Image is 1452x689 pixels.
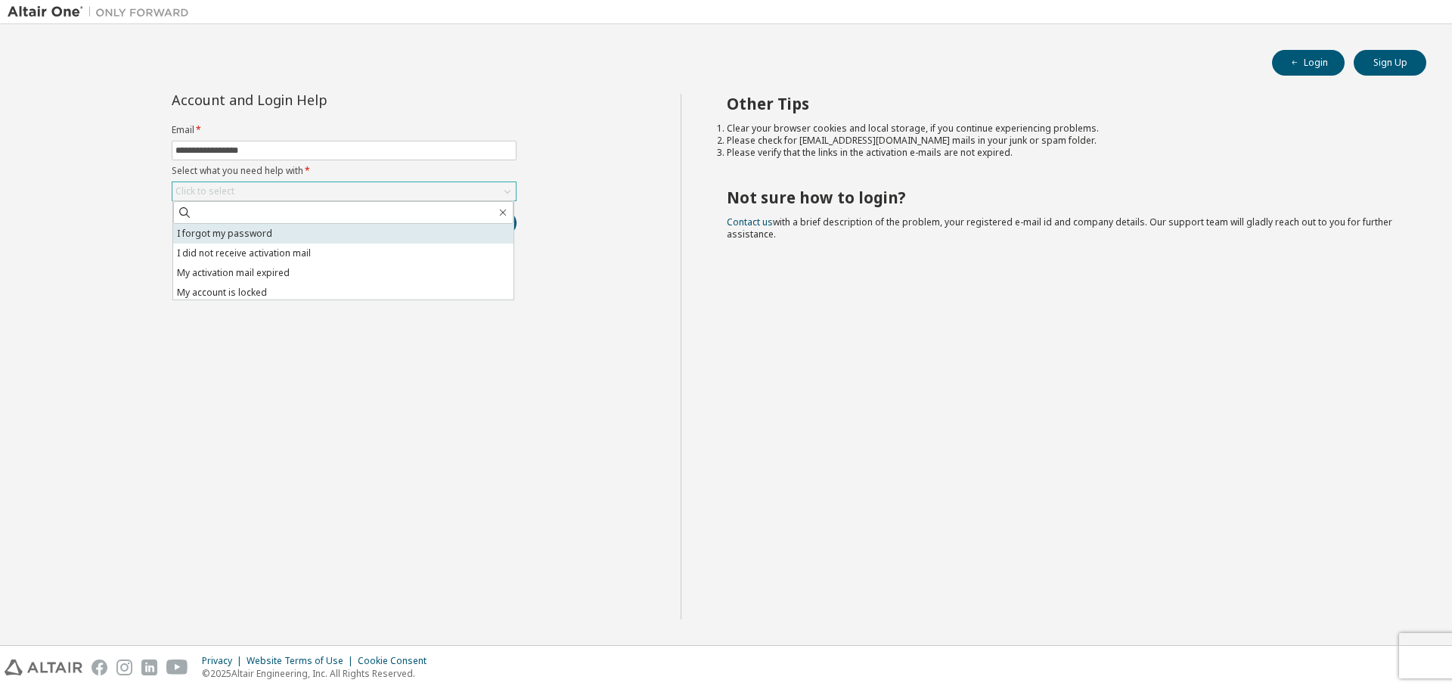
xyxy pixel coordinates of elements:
[727,216,1392,241] span: with a brief description of the problem, your registered e-mail id and company details. Our suppo...
[727,94,1400,113] h2: Other Tips
[166,660,188,675] img: youtube.svg
[727,135,1400,147] li: Please check for [EMAIL_ADDRESS][DOMAIN_NAME] mails in your junk or spam folder.
[172,94,448,106] div: Account and Login Help
[172,124,517,136] label: Email
[202,667,436,680] p: © 2025 Altair Engineering, Inc. All Rights Reserved.
[358,655,436,667] div: Cookie Consent
[172,182,516,200] div: Click to select
[172,165,517,177] label: Select what you need help with
[5,660,82,675] img: altair_logo.svg
[92,660,107,675] img: facebook.svg
[173,224,513,244] li: I forgot my password
[727,216,773,228] a: Contact us
[202,655,247,667] div: Privacy
[727,188,1400,207] h2: Not sure how to login?
[727,123,1400,135] li: Clear your browser cookies and local storage, if you continue experiencing problems.
[116,660,132,675] img: instagram.svg
[727,147,1400,159] li: Please verify that the links in the activation e-mails are not expired.
[175,185,234,197] div: Click to select
[1272,50,1345,76] button: Login
[1354,50,1426,76] button: Sign Up
[8,5,197,20] img: Altair One
[247,655,358,667] div: Website Terms of Use
[141,660,157,675] img: linkedin.svg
